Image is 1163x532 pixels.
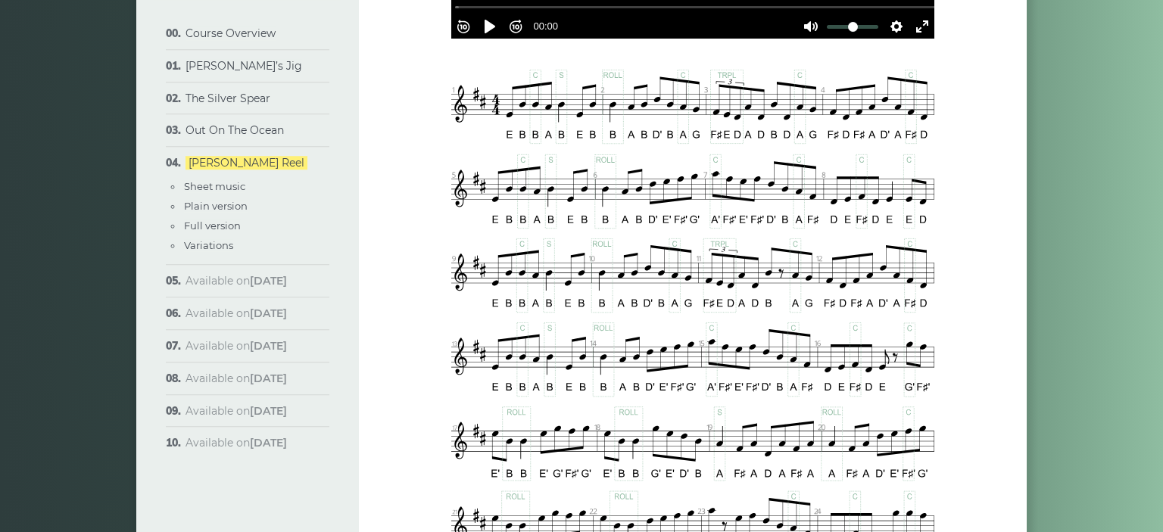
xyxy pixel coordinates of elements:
[186,123,284,137] a: Out On The Ocean
[186,92,270,105] a: The Silver Spear
[184,219,241,232] a: Full version
[186,306,287,320] span: Available on
[250,436,287,450] strong: [DATE]
[250,372,287,385] strong: [DATE]
[250,404,287,418] strong: [DATE]
[184,180,245,192] a: Sheet music
[184,239,233,251] a: Variations
[250,339,287,353] strong: [DATE]
[186,372,287,385] span: Available on
[250,274,287,288] strong: [DATE]
[186,339,287,353] span: Available on
[184,200,248,212] a: Plain version
[250,306,287,320] strong: [DATE]
[186,59,302,73] a: [PERSON_NAME]’s Jig
[186,26,276,40] a: Course Overview
[186,404,287,418] span: Available on
[186,436,287,450] span: Available on
[186,156,307,170] a: [PERSON_NAME] Reel
[186,274,287,288] span: Available on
